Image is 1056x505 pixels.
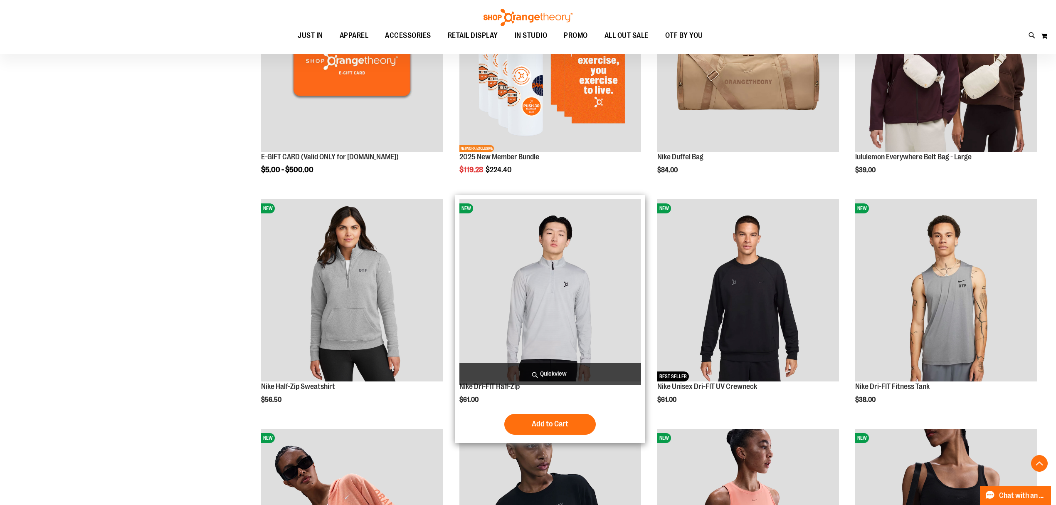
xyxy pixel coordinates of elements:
a: Nike Duffel Bag [657,153,703,161]
span: $5.00 - $500.00 [261,166,313,174]
span: $224.40 [486,166,513,174]
img: Nike Unisex Dri-FIT UV Crewneck [657,199,839,381]
span: NEW [261,203,275,213]
span: BEST SELLER [657,371,689,381]
a: Nike Dri-FIT Fitness TankNEW [855,199,1037,382]
button: Add to Cart [504,414,596,435]
a: Nike Dri-FIT Half-ZipNEW [459,199,641,382]
span: $119.28 [459,166,484,174]
a: Nike Unisex Dri-FIT UV CrewneckNEWBEST SELLER [657,199,839,382]
div: product [653,195,843,424]
span: $84.00 [657,166,679,174]
a: 2025 New Member Bundle [459,153,539,161]
a: Nike Half-Zip Sweatshirt [261,382,335,391]
span: PROMO [564,26,588,45]
span: ACCESSORIES [385,26,431,45]
button: Chat with an Expert [980,486,1051,505]
span: $39.00 [855,166,877,174]
span: IN STUDIO [515,26,548,45]
span: $61.00 [459,396,480,404]
a: Nike Unisex Dri-FIT UV Crewneck [657,382,757,391]
span: NETWORK EXCLUSIVE [459,145,494,152]
span: NEW [657,433,671,443]
a: Nike Dri-FIT Half-Zip [459,382,520,391]
span: ALL OUT SALE [604,26,649,45]
span: NEW [657,203,671,213]
span: OTF BY YOU [665,26,703,45]
img: Nike Dri-FIT Half-Zip [459,199,641,381]
span: NEW [855,433,869,443]
a: E-GIFT CARD (Valid ONLY for [DOMAIN_NAME]) [261,153,399,161]
img: Nike Dri-FIT Fitness Tank [855,199,1037,381]
div: product [257,195,447,424]
button: Back To Top [1031,455,1048,472]
span: JUST IN [298,26,323,45]
div: product [455,195,645,443]
span: NEW [459,203,473,213]
span: RETAIL DISPLAY [448,26,498,45]
img: Nike Half-Zip Sweatshirt [261,199,443,381]
a: Quickview [459,363,641,385]
span: Add to Cart [532,419,568,428]
img: Shop Orangetheory [482,9,574,26]
span: NEW [855,203,869,213]
span: NEW [261,433,275,443]
a: Nike Half-Zip SweatshirtNEW [261,199,443,382]
span: $38.00 [855,396,877,404]
span: APPAREL [340,26,369,45]
a: Nike Dri-FIT Fitness Tank [855,382,930,391]
span: $56.50 [261,396,283,404]
div: product [851,195,1041,424]
a: lululemon Everywhere Belt Bag - Large [855,153,972,161]
span: Chat with an Expert [999,492,1046,500]
span: $61.00 [657,396,678,404]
